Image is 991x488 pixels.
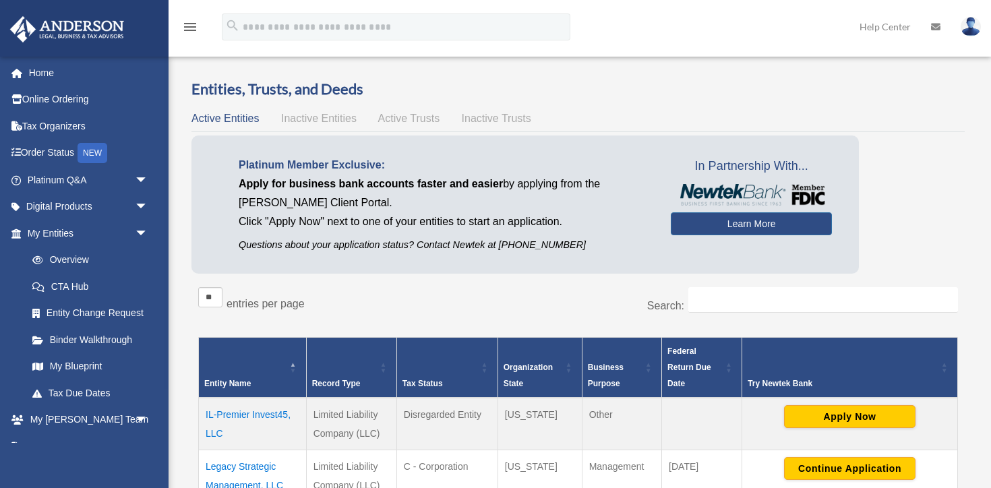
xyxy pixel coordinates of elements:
span: arrow_drop_down [135,433,162,460]
i: search [225,18,240,33]
a: My Blueprint [19,353,162,380]
span: Active Trusts [378,113,440,124]
td: Other [582,398,661,450]
label: Search: [647,300,684,311]
span: Federal Return Due Date [667,346,711,388]
button: Apply Now [784,405,915,428]
span: Tax Status [402,379,443,388]
a: menu [182,24,198,35]
th: Tax Status: Activate to sort [396,337,498,398]
p: by applying from the [PERSON_NAME] Client Portal. [239,175,651,212]
a: Digital Productsarrow_drop_down [9,193,169,220]
a: Binder Walkthrough [19,326,162,353]
a: Learn More [671,212,832,235]
th: Record Type: Activate to sort [306,337,396,398]
label: entries per page [227,298,305,309]
a: Tax Organizers [9,113,169,140]
span: Entity Name [204,379,251,388]
a: Order StatusNEW [9,140,169,167]
a: Home [9,59,169,86]
span: arrow_drop_down [135,166,162,194]
span: Organization State [504,363,553,388]
span: arrow_drop_down [135,193,162,221]
div: Try Newtek Bank [748,375,937,392]
span: Inactive Entities [281,113,357,124]
a: Online Ordering [9,86,169,113]
img: NewtekBankLogoSM.png [678,184,825,206]
td: Disregarded Entity [396,398,498,450]
a: CTA Hub [19,273,162,300]
th: Federal Return Due Date: Activate to sort [662,337,742,398]
div: NEW [78,143,107,163]
td: IL-Premier Invest45, LLC [199,398,307,450]
a: My [PERSON_NAME] Teamarrow_drop_down [9,406,169,433]
img: User Pic [961,17,981,36]
p: Questions about your application status? Contact Newtek at [PHONE_NUMBER] [239,237,651,253]
span: Apply for business bank accounts faster and easier [239,178,503,189]
th: Business Purpose: Activate to sort [582,337,661,398]
span: Record Type [312,379,361,388]
a: Overview [19,247,155,274]
h3: Entities, Trusts, and Deeds [191,79,965,100]
span: In Partnership With... [671,156,832,177]
p: Platinum Member Exclusive: [239,156,651,175]
th: Entity Name: Activate to invert sorting [199,337,307,398]
button: Continue Application [784,457,915,480]
i: menu [182,19,198,35]
a: Entity Change Request [19,300,162,327]
td: Limited Liability Company (LLC) [306,398,396,450]
a: My Documentsarrow_drop_down [9,433,169,460]
span: arrow_drop_down [135,406,162,434]
th: Try Newtek Bank : Activate to sort [742,337,958,398]
p: Click "Apply Now" next to one of your entities to start an application. [239,212,651,231]
span: Inactive Trusts [462,113,531,124]
span: arrow_drop_down [135,220,162,247]
a: Platinum Q&Aarrow_drop_down [9,166,169,193]
span: Business Purpose [588,363,624,388]
th: Organization State: Activate to sort [498,337,582,398]
a: My Entitiesarrow_drop_down [9,220,162,247]
span: Active Entities [191,113,259,124]
a: Tax Due Dates [19,379,162,406]
td: [US_STATE] [498,398,582,450]
img: Anderson Advisors Platinum Portal [6,16,128,42]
